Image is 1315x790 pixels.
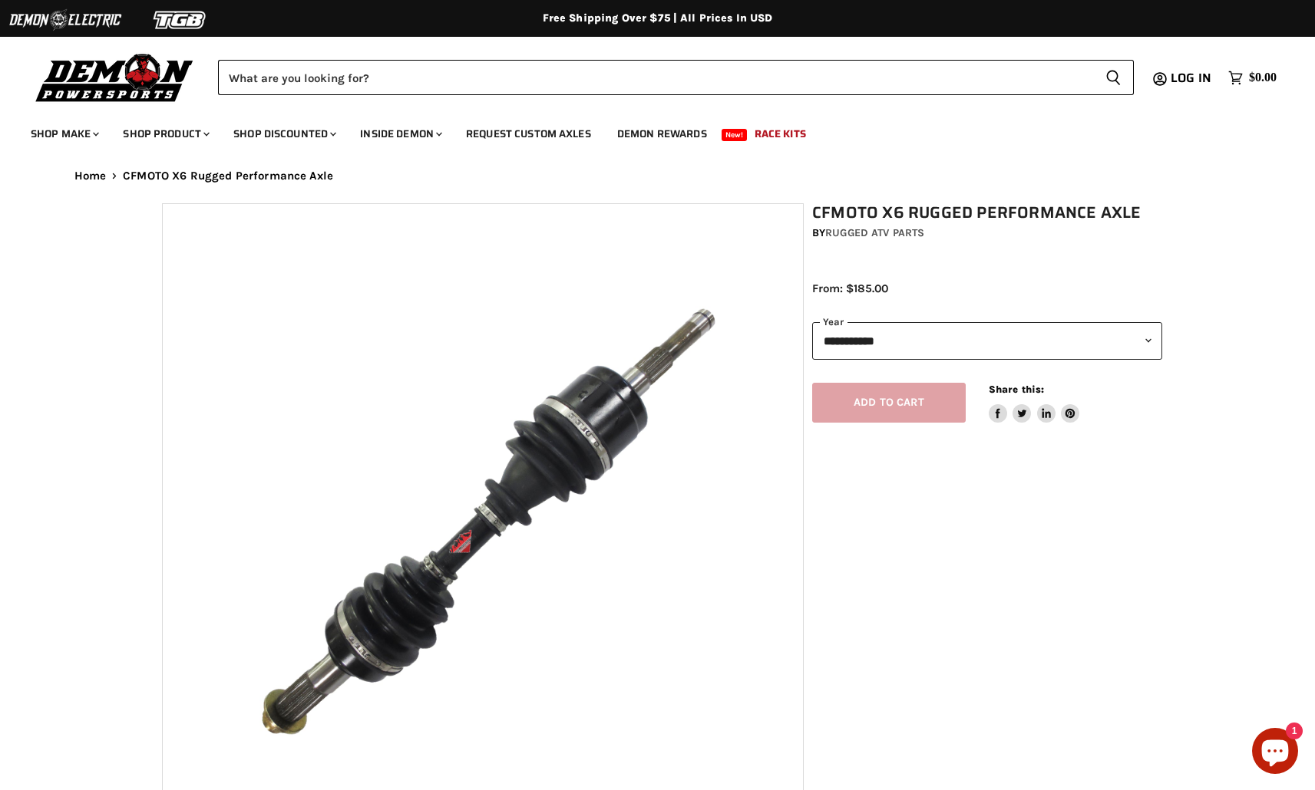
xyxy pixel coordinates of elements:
[44,12,1272,25] div: Free Shipping Over $75 | All Prices In USD
[1249,71,1277,85] span: $0.00
[989,383,1080,423] aside: Share this:
[1221,67,1284,89] a: $0.00
[31,50,199,104] img: Demon Powersports
[1093,60,1134,95] button: Search
[44,170,1272,183] nav: Breadcrumbs
[812,322,1162,360] select: year
[1164,71,1221,85] a: Log in
[123,5,238,35] img: TGB Logo 2
[606,118,719,150] a: Demon Rewards
[123,170,333,183] span: CFMOTO X6 Rugged Performance Axle
[722,129,748,141] span: New!
[812,203,1162,222] h1: CFMOTO X6 Rugged Performance Axle
[812,225,1162,242] div: by
[218,60,1093,95] input: Search
[989,383,1044,395] span: Share this:
[743,118,818,150] a: Race Kits
[1247,728,1303,778] inbox-online-store-chat: Shopify online store chat
[111,118,219,150] a: Shop Product
[454,118,603,150] a: Request Custom Axles
[1171,68,1211,87] span: Log in
[19,112,1273,150] ul: Main menu
[222,118,345,150] a: Shop Discounted
[19,118,108,150] a: Shop Make
[74,170,107,183] a: Home
[825,226,924,239] a: Rugged ATV Parts
[812,281,888,295] span: From: $185.00
[218,60,1134,95] form: Product
[8,5,123,35] img: Demon Electric Logo 2
[349,118,451,150] a: Inside Demon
